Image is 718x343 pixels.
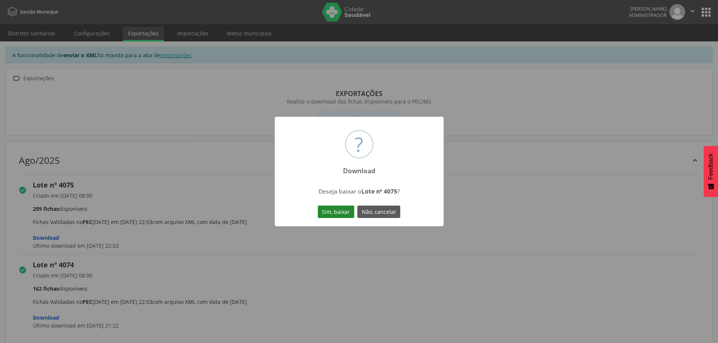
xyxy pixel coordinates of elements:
button: Sim, baixar [318,206,354,218]
button: Não, cancelar [357,206,400,218]
strong: Lote nº 4075 [361,187,397,195]
h2: Download [336,162,382,175]
div: ? [355,131,363,157]
span: Feedback [707,153,714,180]
div: Deseja baixar o ? [292,187,426,195]
button: Feedback - Mostrar pesquisa [704,146,718,197]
